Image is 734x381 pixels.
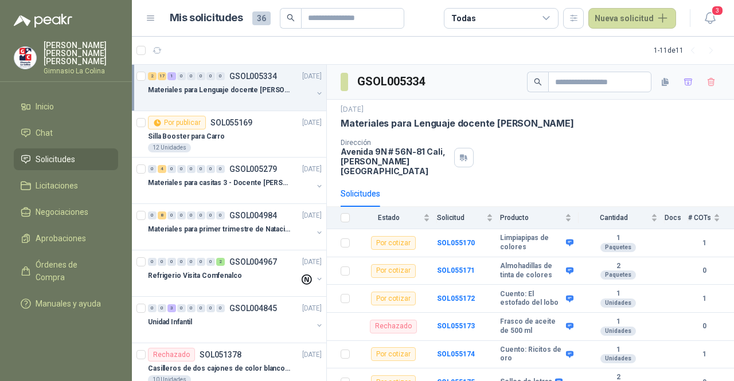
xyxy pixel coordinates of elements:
[437,322,475,330] a: SOL055173
[170,10,243,26] h1: Mis solicitudes
[665,207,688,229] th: Docs
[229,211,277,219] p: GSOL004984
[206,72,215,80] div: 0
[437,350,475,358] a: SOL055174
[370,320,417,333] div: Rechazado
[148,258,157,266] div: 0
[148,209,324,245] a: 0 8 0 0 0 0 0 0 GSOL004984[DATE] Materiales para primer trimestre de Natación
[500,317,563,335] b: Frasco de aceite de 500 ml
[688,265,720,276] b: 0
[132,111,326,158] a: Por publicarSOL055169[DATE] Silla Booster para Carro12 Unidades
[302,210,322,221] p: [DATE]
[579,207,665,229] th: Cantidad
[148,270,242,281] p: Refrigerio Visita Comfenalco
[341,187,380,200] div: Solicitudes
[148,348,195,362] div: Rechazado
[654,41,720,60] div: 1 - 11 de 11
[688,293,720,304] b: 1
[187,304,196,312] div: 0
[600,270,636,280] div: Paquetes
[688,238,720,249] b: 1
[206,304,215,312] div: 0
[451,12,475,25] div: Todas
[14,201,118,223] a: Negociaciones
[437,214,484,222] span: Solicitud
[187,258,196,266] div: 0
[341,147,450,176] p: Avenida 9N # 56N-81 Cali , [PERSON_NAME][GEOGRAPHIC_DATA]
[357,214,421,222] span: Estado
[148,178,291,188] p: Materiales para casitas 3 - Docente [PERSON_NAME]
[44,41,118,65] p: [PERSON_NAME] [PERSON_NAME] [PERSON_NAME]
[229,165,277,173] p: GSOL005279
[500,207,579,229] th: Producto
[177,304,186,312] div: 0
[302,349,322,360] p: [DATE]
[600,354,636,363] div: Unidades
[36,100,54,113] span: Inicio
[14,175,118,197] a: Licitaciones
[148,162,324,199] a: 0 4 0 0 0 0 0 0 GSOL005279[DATE] Materiales para casitas 3 - Docente [PERSON_NAME]
[302,117,322,128] p: [DATE]
[229,304,277,312] p: GSOL004845
[579,289,658,298] b: 1
[36,232,86,245] span: Aprobaciones
[534,78,542,86] span: search
[148,165,157,173] div: 0
[14,148,118,170] a: Solicitudes
[14,227,118,249] a: Aprobaciones
[437,239,475,247] a: SOL055170
[148,224,291,235] p: Materiales para primer trimestre de Natación
[197,165,205,173] div: 0
[500,262,563,280] b: Almohadillas de tinta de colores
[177,72,186,80] div: 0
[197,211,205,219] div: 0
[14,254,118,288] a: Órdenes de Compra
[357,207,437,229] th: Estado
[14,47,36,69] img: Company Logo
[579,262,658,271] b: 2
[206,165,215,173] div: 0
[187,165,196,173] div: 0
[148,304,157,312] div: 0
[158,258,166,266] div: 0
[148,363,291,374] p: Casilleros de dos cajones de color blanco para casitas 1 y 2
[357,73,427,91] h3: GSOL005334
[14,293,118,315] a: Manuales y ayuda
[371,292,416,305] div: Por cotizar
[600,327,636,336] div: Unidades
[148,85,291,96] p: Materiales para Lenguaje docente [PERSON_NAME]
[700,8,720,29] button: 3
[688,207,734,229] th: # COTs
[216,72,225,80] div: 0
[148,317,192,328] p: Unidad Infantil
[341,117,574,129] p: Materiales para Lenguaje docente [PERSON_NAME]
[187,72,196,80] div: 0
[229,72,277,80] p: GSOL005334
[688,349,720,360] b: 1
[579,214,649,222] span: Cantidad
[437,294,475,303] a: SOL055172
[177,211,186,219] div: 0
[187,211,196,219] div: 0
[579,345,658,355] b: 1
[600,298,636,308] div: Unidades
[600,243,636,252] div: Paquetes
[14,122,118,144] a: Chat
[210,119,252,127] p: SOL055169
[500,234,563,252] b: Limpiapipas de colores
[216,304,225,312] div: 0
[158,72,166,80] div: 17
[437,266,475,274] a: SOL055171
[371,236,416,250] div: Por cotizar
[711,5,724,16] span: 3
[14,96,118,117] a: Inicio
[302,71,322,82] p: [DATE]
[148,131,225,142] p: Silla Booster para Carro
[177,258,186,266] div: 0
[36,258,107,284] span: Órdenes de Compra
